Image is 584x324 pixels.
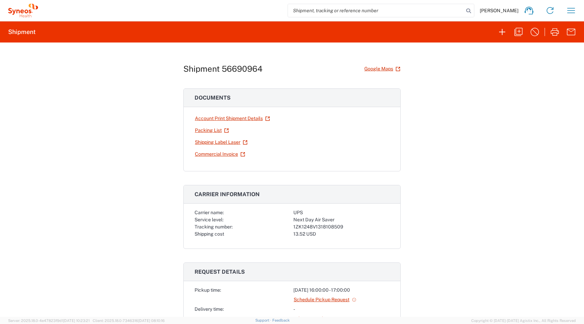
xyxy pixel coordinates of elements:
[138,319,165,323] span: [DATE] 08:10:16
[8,28,36,36] h2: Shipment
[195,269,245,275] span: Request details
[364,63,401,75] a: Google Maps
[293,306,389,313] div: -
[293,231,389,238] div: 13.52 USD
[195,191,260,198] span: Carrier information
[293,209,389,216] div: UPS
[293,223,389,231] div: 1ZK1248V1318108509
[195,113,270,124] a: Account Print Shipment Details
[471,318,576,324] span: Copyright © [DATE]-[DATE] Agistix Inc., All Rights Reserved
[288,4,464,17] input: Shipment, tracking or reference number
[195,95,231,101] span: Documents
[195,148,245,160] a: Commercial Invoice
[293,216,389,223] div: Next Day Air Saver
[480,7,518,14] span: [PERSON_NAME]
[195,231,224,237] span: Shipping cost
[272,318,290,322] a: Feedback
[195,287,221,293] span: Pickup time:
[195,306,224,312] span: Delivery time:
[195,224,233,229] span: Tracking number:
[195,210,224,215] span: Carrier name:
[63,319,90,323] span: [DATE] 10:23:21
[195,124,229,136] a: Packing List
[255,318,272,322] a: Support
[8,319,90,323] span: Server: 2025.18.0-4e47823f9d1
[293,294,357,306] a: Schedule Pickup Request
[183,64,262,74] h1: Shipment 56690964
[195,136,248,148] a: Shipping Label Laser
[195,217,223,222] span: Service level:
[293,287,389,294] div: [DATE] 16:00:00 - 17:00:00
[93,319,165,323] span: Client: 2025.18.0-7346316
